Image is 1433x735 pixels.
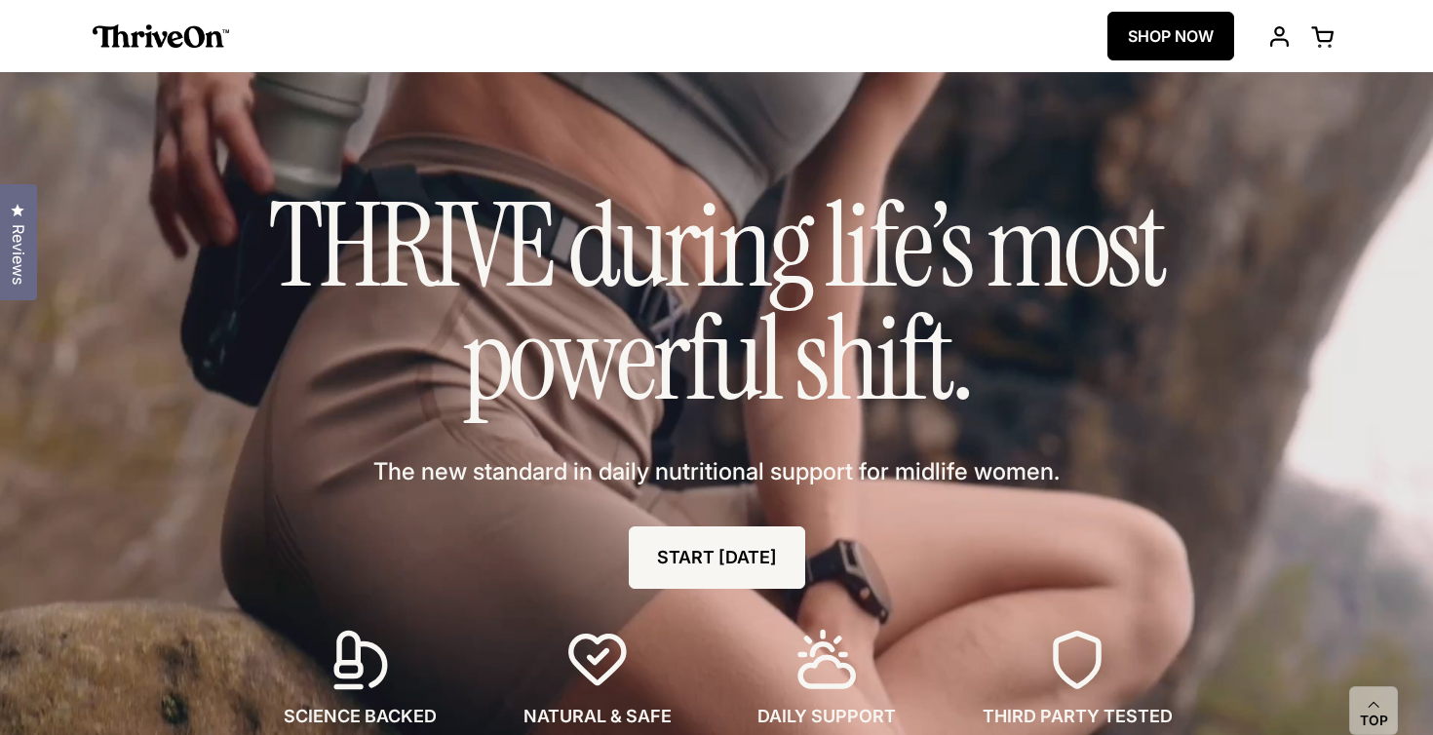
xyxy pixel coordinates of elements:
[757,704,896,729] span: DAILY SUPPORT
[1360,713,1388,730] span: Top
[523,704,672,729] span: NATURAL & SAFE
[229,189,1204,416] h1: THRIVE during life’s most powerful shift.
[629,526,805,589] a: START [DATE]
[1107,12,1234,60] a: SHOP NOW
[5,224,30,285] span: Reviews
[983,704,1173,729] span: THIRD PARTY TESTED
[284,704,437,729] span: SCIENCE BACKED
[1336,643,1414,716] iframe: Gorgias live chat messenger
[373,455,1060,488] span: The new standard in daily nutritional support for midlife women.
